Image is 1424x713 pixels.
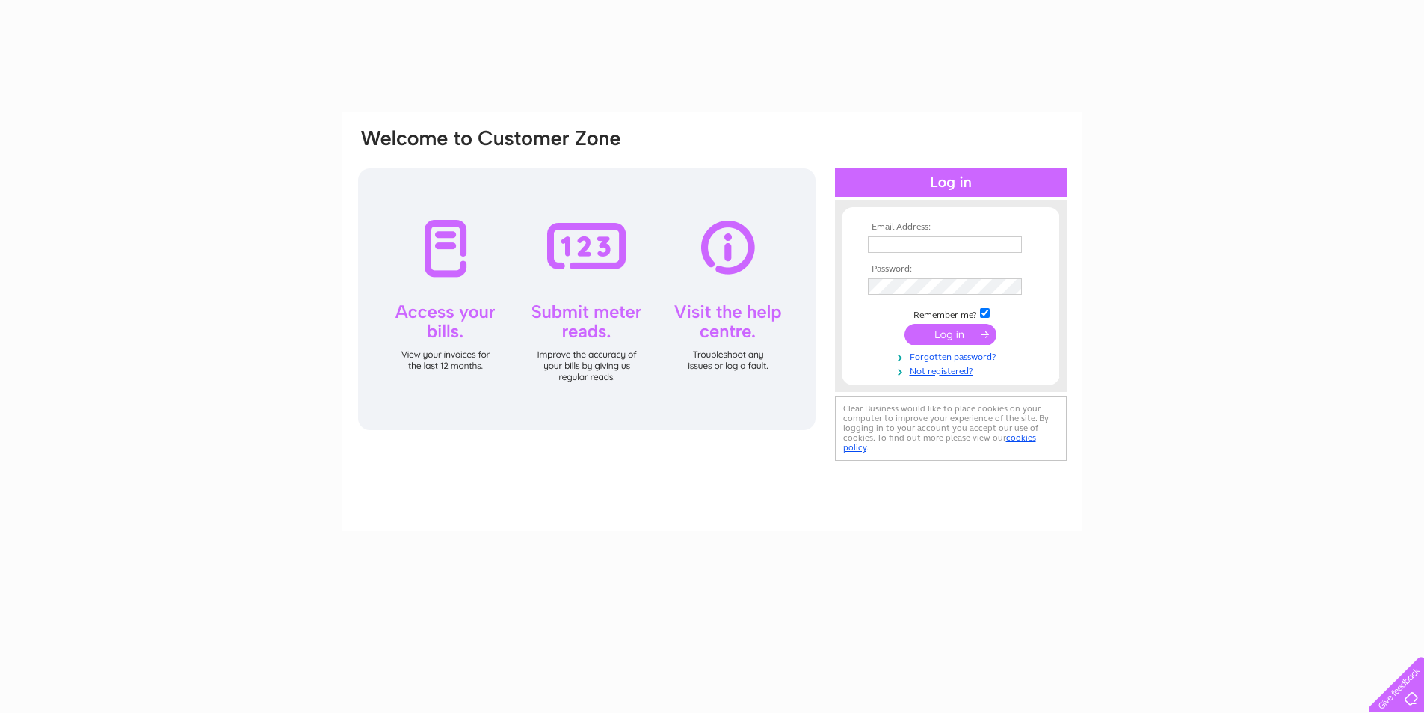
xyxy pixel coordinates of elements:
[868,349,1038,363] a: Forgotten password?
[835,396,1067,461] div: Clear Business would like to place cookies on your computer to improve your experience of the sit...
[864,306,1038,321] td: Remember me?
[864,264,1038,275] th: Password:
[843,432,1036,453] a: cookies policy
[864,222,1038,233] th: Email Address:
[868,363,1038,377] a: Not registered?
[904,324,996,345] input: Submit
